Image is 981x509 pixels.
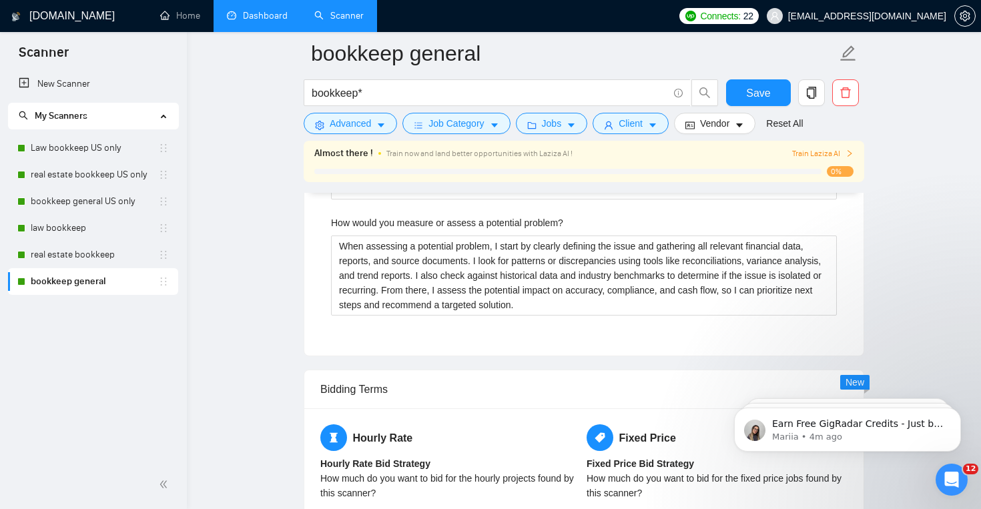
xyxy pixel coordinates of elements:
span: caret-down [648,120,657,130]
span: caret-down [490,120,499,130]
span: double-left [159,478,172,491]
li: bookkeep general [8,268,178,295]
span: setting [315,120,324,130]
button: barsJob Categorycaret-down [402,113,510,134]
a: Reset All [766,116,803,131]
div: How much do you want to bid for the fixed price jobs found by this scanner? [587,471,848,500]
span: Vendor [700,116,729,131]
span: holder [158,196,169,207]
span: My Scanners [19,110,87,121]
span: info-circle [674,89,683,97]
span: Advanced [330,116,371,131]
span: Train now and land better opportunities with Laziza AI ! [386,149,573,158]
span: holder [158,143,169,153]
img: logo [11,6,21,27]
li: real estate bookkeep US only [8,161,178,188]
img: upwork-logo.png [685,11,696,21]
span: holder [158,223,169,233]
span: holder [158,169,169,180]
div: How much do you want to bid for the hourly projects found by this scanner? [320,471,581,500]
span: search [692,87,717,99]
div: Bidding Terms [320,370,848,408]
button: delete [832,79,859,106]
span: right [846,149,854,157]
span: Almost there ! [314,146,373,161]
li: bookkeep general US only [8,188,178,215]
a: bookkeep general US only [31,188,158,215]
li: New Scanner [8,71,178,97]
a: law bookkeep [31,215,158,241]
span: idcard [685,120,695,130]
span: bars [414,120,423,130]
span: Save [746,85,770,101]
a: real estate bookkeep [31,241,158,268]
a: real estate bookkeep US only [31,161,158,188]
span: user [770,11,779,21]
span: delete [833,87,858,99]
a: Law bookkeep US only [31,135,158,161]
button: search [691,79,718,106]
span: setting [955,11,975,21]
iframe: Intercom live chat [936,464,968,496]
span: Connects: [700,9,740,23]
span: New [846,377,864,388]
span: caret-down [376,120,386,130]
button: settingAdvancedcaret-down [304,113,397,134]
span: holder [158,249,169,260]
h5: Fixed Price [587,424,848,451]
button: copy [798,79,825,106]
b: Fixed Price Bid Strategy [587,458,694,469]
span: tag [587,424,613,451]
button: idcardVendorcaret-down [674,113,755,134]
label: How would you measure or assess a potential problem? [331,215,563,230]
span: hourglass [320,424,347,451]
span: search [19,111,28,120]
span: user [604,120,613,130]
span: caret-down [567,120,576,130]
li: law bookkeep [8,215,178,241]
span: Scanner [8,43,79,71]
a: bookkeep general [31,268,158,295]
a: dashboardDashboard [227,10,288,21]
span: 0% [827,166,854,177]
span: My Scanners [35,110,87,121]
span: folder [527,120,537,130]
button: Train Laziza AI [792,147,854,160]
li: Law bookkeep US only [8,135,178,161]
button: Save [726,79,791,106]
textarea: How would you measure or assess a potential problem? [331,235,837,316]
a: New Scanner [19,71,168,97]
button: folderJobscaret-down [516,113,588,134]
b: Hourly Rate Bid Strategy [320,458,430,469]
button: userClientcaret-down [593,113,669,134]
span: copy [799,87,824,99]
span: 12 [963,464,978,474]
a: homeHome [160,10,200,21]
span: Client [619,116,643,131]
a: setting [954,11,976,21]
span: Jobs [542,116,562,131]
span: holder [158,276,169,287]
button: setting [954,5,976,27]
h5: Hourly Rate [320,424,581,451]
span: caret-down [735,120,744,130]
span: 22 [743,9,753,23]
span: Job Category [428,116,484,131]
li: real estate bookkeep [8,241,178,268]
span: edit [840,45,857,62]
input: Search Freelance Jobs... [312,85,668,101]
iframe: Intercom notifications message [714,380,981,473]
a: searchScanner [314,10,364,21]
input: Scanner name... [311,37,837,70]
